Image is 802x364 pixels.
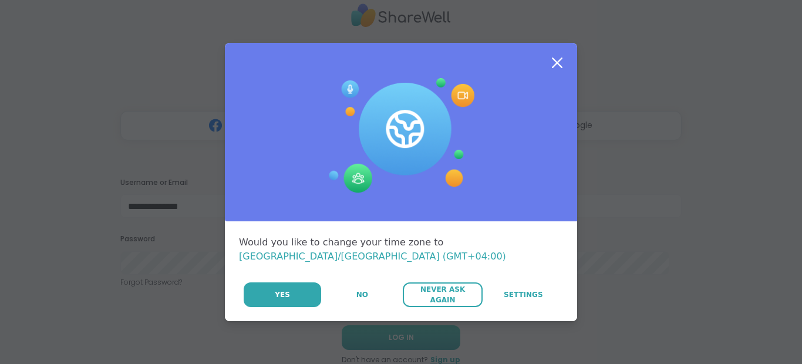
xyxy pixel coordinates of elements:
span: No [356,289,368,300]
button: No [322,282,402,307]
button: Yes [244,282,321,307]
span: Never Ask Again [409,284,476,305]
img: Session Experience [328,78,474,193]
span: Settings [504,289,543,300]
button: Never Ask Again [403,282,482,307]
span: Yes [275,289,290,300]
span: [GEOGRAPHIC_DATA]/[GEOGRAPHIC_DATA] (GMT+04:00) [239,251,506,262]
a: Settings [484,282,563,307]
div: Would you like to change your time zone to [239,235,563,264]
